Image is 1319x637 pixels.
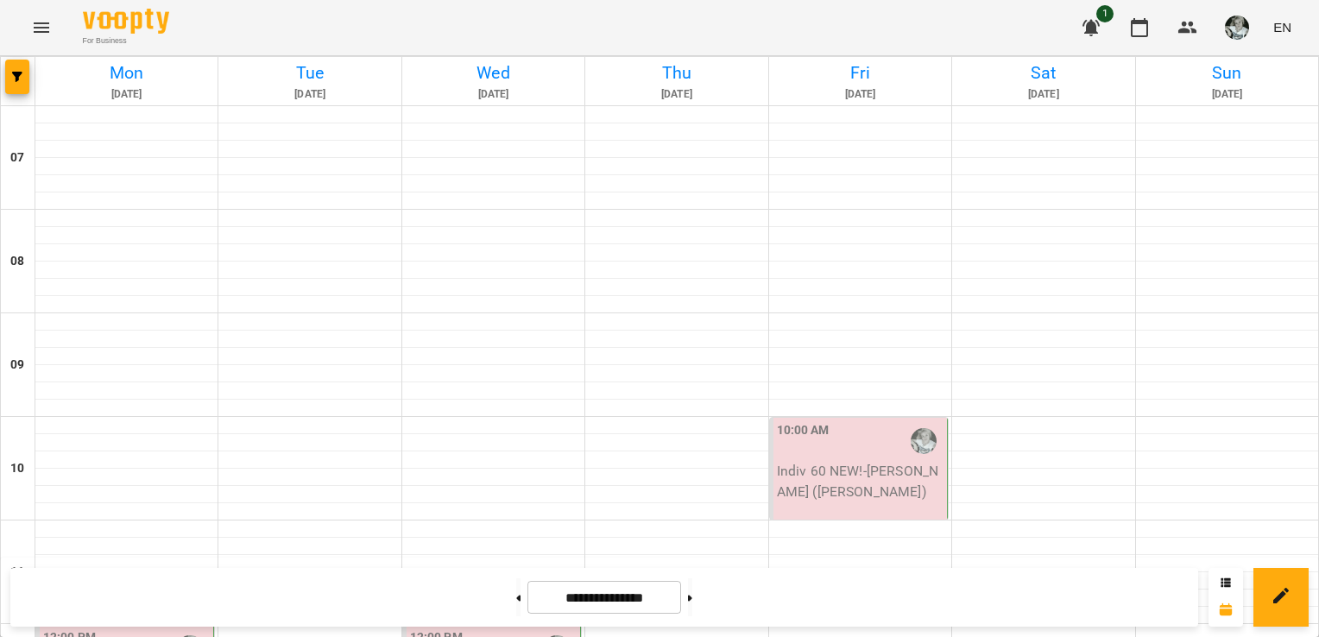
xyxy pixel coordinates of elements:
span: For Business [83,35,169,47]
h6: [DATE] [955,86,1132,103]
h6: [DATE] [405,86,582,103]
button: EN [1266,11,1298,43]
h6: [DATE] [772,86,949,103]
img: b75cef4f264af7a34768568bb4385639.jpg [1225,16,1249,40]
h6: 07 [10,148,24,167]
img: Voopty Logo [83,9,169,34]
h6: Sat [955,60,1132,86]
h6: 08 [10,252,24,271]
span: EN [1273,18,1291,36]
label: 10:00 AM [777,421,830,440]
h6: Wed [405,60,582,86]
h6: 09 [10,356,24,375]
h6: 10 [10,459,24,478]
h6: [DATE] [38,86,215,103]
button: Menu [21,7,62,48]
img: Бондаренко Наталія [911,428,937,454]
h6: [DATE] [588,86,765,103]
h6: Mon [38,60,215,86]
h6: [DATE] [1139,86,1316,103]
h6: Tue [221,60,398,86]
h6: Thu [588,60,765,86]
h6: Sun [1139,60,1316,86]
h6: [DATE] [221,86,398,103]
span: 1 [1096,5,1114,22]
p: Indiv 60 NEW! - [PERSON_NAME] ([PERSON_NAME]) [777,461,943,501]
h6: Fri [772,60,949,86]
